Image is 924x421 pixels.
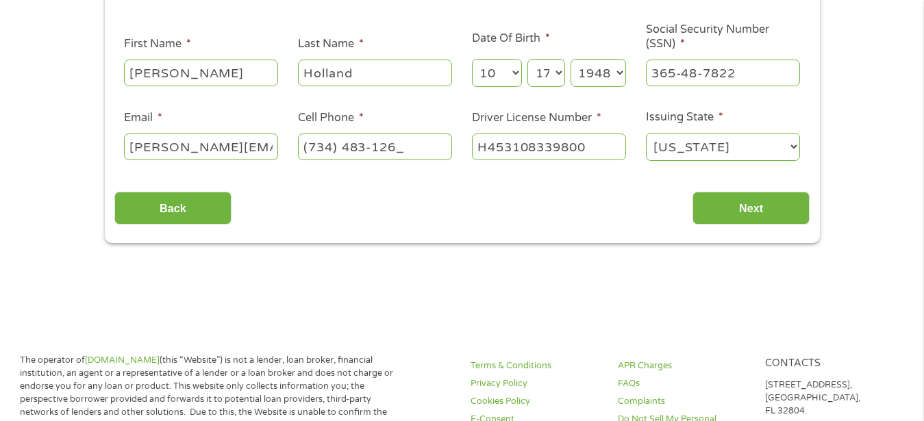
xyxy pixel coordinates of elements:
[124,60,278,86] input: John
[114,192,232,225] input: Back
[618,395,749,408] a: Complaints
[471,395,601,408] a: Cookies Policy
[472,111,601,125] label: Driver License Number
[646,60,800,86] input: 078-05-1120
[692,192,810,225] input: Next
[765,357,896,370] h4: Contacts
[298,111,364,125] label: Cell Phone
[765,379,896,418] p: [STREET_ADDRESS], [GEOGRAPHIC_DATA], FL 32804.
[124,133,278,160] input: john@gmail.com
[298,133,452,160] input: (541) 754-3010
[618,377,749,390] a: FAQs
[298,37,364,51] label: Last Name
[472,31,550,46] label: Date Of Birth
[646,23,800,51] label: Social Security Number (SSN)
[298,60,452,86] input: Smith
[124,37,191,51] label: First Name
[471,359,601,372] a: Terms & Conditions
[618,359,749,372] a: APR Charges
[646,110,723,125] label: Issuing State
[85,355,160,366] a: [DOMAIN_NAME]
[471,377,601,390] a: Privacy Policy
[124,111,162,125] label: Email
